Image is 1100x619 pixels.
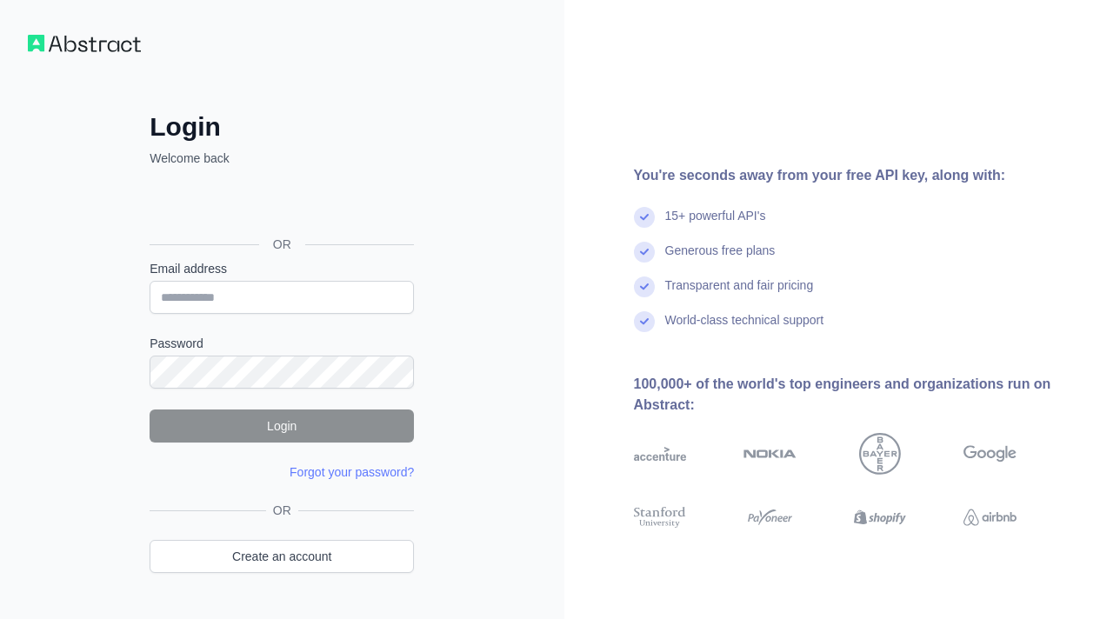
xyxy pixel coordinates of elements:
[290,465,414,479] a: Forgot your password?
[141,186,419,224] iframe: Sign in with Google Button
[150,409,414,443] button: Login
[634,311,655,332] img: check mark
[150,150,414,167] p: Welcome back
[634,165,1073,186] div: You're seconds away from your free API key, along with:
[963,433,1017,475] img: google
[665,311,824,346] div: World-class technical support
[28,35,141,52] img: Workflow
[634,504,687,530] img: stanford university
[150,260,414,277] label: Email address
[854,504,907,530] img: shopify
[634,374,1073,416] div: 100,000+ of the world's top engineers and organizations run on Abstract:
[150,335,414,352] label: Password
[634,433,687,475] img: accenture
[634,276,655,297] img: check mark
[266,502,298,519] span: OR
[743,433,797,475] img: nokia
[859,433,901,475] img: bayer
[665,207,766,242] div: 15+ powerful API's
[634,207,655,228] img: check mark
[634,242,655,263] img: check mark
[743,504,797,530] img: payoneer
[150,111,414,143] h2: Login
[665,242,776,276] div: Generous free plans
[150,540,414,573] a: Create an account
[259,236,305,253] span: OR
[665,276,814,311] div: Transparent and fair pricing
[963,504,1017,530] img: airbnb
